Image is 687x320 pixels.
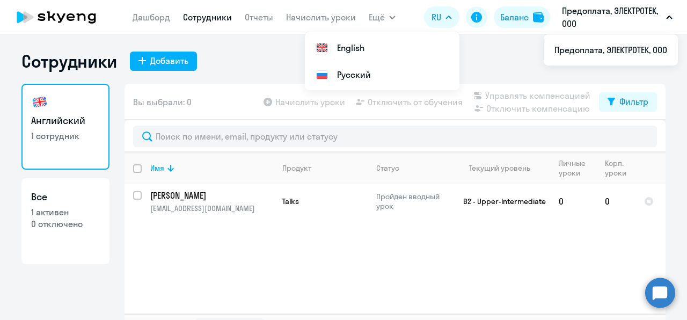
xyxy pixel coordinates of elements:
button: Добавить [130,52,197,71]
div: Текущий уровень [459,163,550,173]
div: Имя [150,163,164,173]
h1: Сотрудники [21,50,117,72]
p: Пройден вводный урок [376,192,450,211]
img: Русский [316,68,328,81]
img: english [31,93,48,111]
h3: Все [31,190,100,204]
ul: Ещё [305,32,459,90]
span: Вы выбрали: 0 [133,96,192,108]
button: Балансbalance [494,6,550,28]
span: RU [432,11,441,24]
p: [EMAIL_ADDRESS][DOMAIN_NAME] [150,203,273,213]
div: Фильтр [619,95,648,108]
img: English [316,41,328,54]
h3: Английский [31,114,100,128]
p: Предоплата, ЭЛЕКТРОТЕК, ООО [562,4,662,30]
a: [PERSON_NAME] [150,190,273,201]
div: Корп. уроки [605,158,628,178]
div: Баланс [500,11,529,24]
p: [PERSON_NAME] [150,190,272,201]
span: Ещё [369,11,385,24]
td: 0 [596,184,635,219]
div: Имя [150,163,273,173]
td: 0 [550,184,596,219]
div: Продукт [282,163,367,173]
a: Сотрудники [183,12,232,23]
a: Начислить уроки [286,12,356,23]
div: Текущий уровень [469,163,530,173]
ul: Ещё [544,34,678,66]
p: 0 отключено [31,218,100,230]
p: 1 активен [31,206,100,218]
p: 1 сотрудник [31,130,100,142]
td: B2 - Upper-Intermediate [450,184,550,219]
button: Ещё [369,6,396,28]
div: Личные уроки [559,158,589,178]
input: Поиск по имени, email, продукту или статусу [133,126,657,147]
div: Статус [376,163,399,173]
img: balance [533,12,544,23]
button: RU [424,6,459,28]
a: Отчеты [245,12,273,23]
div: Личные уроки [559,158,596,178]
span: Talks [282,197,299,206]
a: Дашборд [133,12,170,23]
div: Корп. уроки [605,158,635,178]
div: Продукт [282,163,311,173]
a: Английский1 сотрудник [21,84,109,170]
div: Добавить [150,54,188,67]
a: Все1 активен0 отключено [21,178,109,264]
button: Фильтр [599,92,657,112]
div: Статус [376,163,450,173]
button: Предоплата, ЭЛЕКТРОТЕК, ООО [557,4,678,30]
